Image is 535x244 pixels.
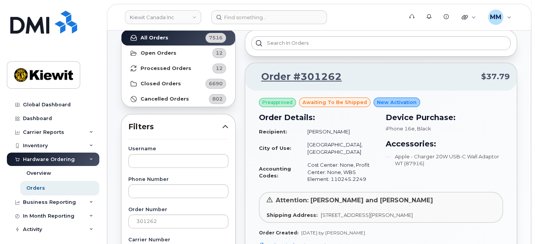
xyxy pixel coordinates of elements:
[386,112,503,123] h3: Device Purchase:
[251,36,511,50] input: Search in orders
[128,146,228,151] label: Username
[267,212,318,218] strong: Shipping Address:
[259,112,377,123] h3: Order Details:
[490,13,501,22] span: MM
[301,230,365,236] span: [DATE] by [PERSON_NAME]
[216,65,223,72] span: 12
[301,138,377,158] td: [GEOGRAPHIC_DATA], [GEOGRAPHIC_DATA]
[141,96,189,102] strong: Cancelled Orders
[481,71,510,82] span: $37.79
[377,99,417,106] span: New Activation
[321,212,413,218] span: [STREET_ADDRESS][PERSON_NAME]
[502,211,529,238] iframe: Messenger Launcher
[212,95,223,102] span: 802
[276,197,433,204] span: Attention: [PERSON_NAME] and [PERSON_NAME]
[211,10,327,24] input: Find something...
[121,91,235,107] a: Cancelled Orders802
[216,49,223,57] span: 12
[386,125,415,132] span: iPhone 16e
[302,99,367,106] span: awaiting to be shipped
[259,129,287,135] strong: Recipient:
[121,46,235,61] a: Open Orders12
[121,30,235,46] a: All Orders7516
[141,50,176,56] strong: Open Orders
[259,230,298,236] strong: Order Created:
[121,76,235,91] a: Closed Orders6690
[386,153,503,167] li: Apple - Charger 20W USB-C Wall Adaptor WT (87916)
[415,125,431,132] span: , Black
[128,177,228,182] label: Phone Number
[128,237,228,242] label: Carrier Number
[141,81,181,87] strong: Closed Orders
[128,121,222,132] span: Filters
[209,80,223,87] span: 6690
[259,145,291,151] strong: City of Use:
[262,99,293,106] span: Preapproved
[209,34,223,41] span: 7516
[121,61,235,76] a: Processed Orders12
[141,65,191,72] strong: Processed Orders
[301,158,377,186] td: Cost Center: None, Profit Center: None, WBS Element: 110245.2249
[252,70,342,84] a: Order #301262
[301,125,377,138] td: [PERSON_NAME]
[456,10,481,25] div: Quicklinks
[128,207,228,212] label: Order Number
[386,138,503,150] h3: Accessories:
[125,10,201,24] a: Kiewit Canada Inc
[141,35,168,41] strong: All Orders
[483,10,517,25] div: Michael Manahan
[259,166,291,179] strong: Accounting Codes:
